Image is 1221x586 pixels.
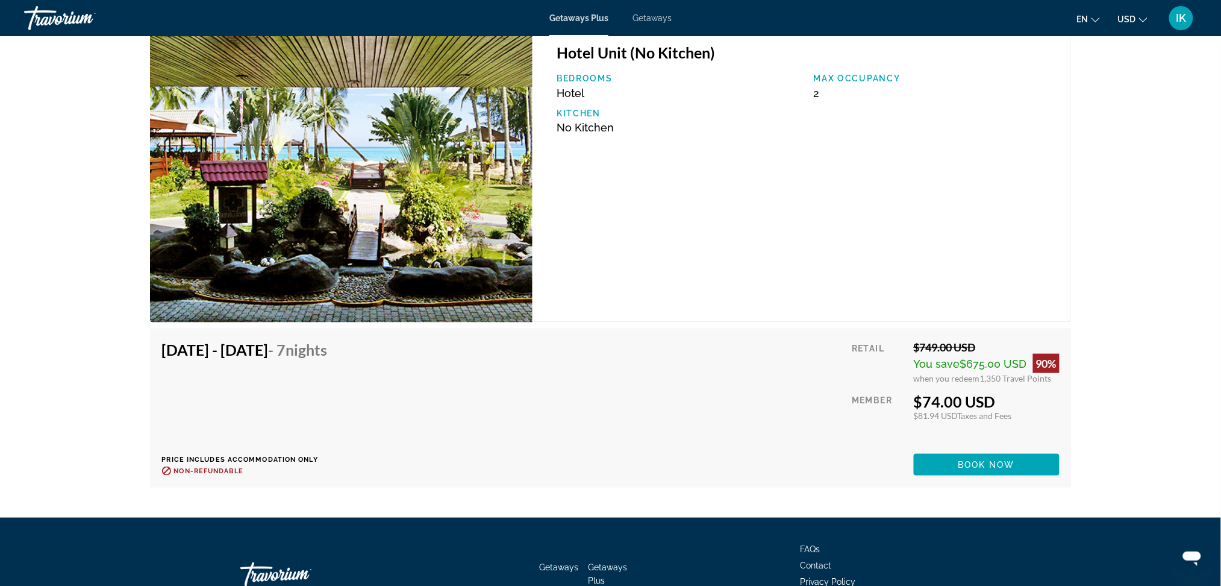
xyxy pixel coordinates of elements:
span: Nights [286,341,328,359]
h3: Hotel Unit (No Kitchen) [557,43,1058,61]
span: Book now [958,460,1015,470]
span: You save [914,358,960,370]
a: Getaways Plus [588,563,627,586]
span: $675.00 USD [960,358,1027,370]
span: en [1077,14,1088,24]
iframe: Кнопка запуска окна обмена сообщениями [1173,538,1211,576]
span: Hotel [557,87,584,99]
span: 1,350 Travel Points [980,373,1052,383]
img: 2864O01X.jpg [150,31,533,323]
a: FAQs [801,545,820,555]
span: - 7 [269,341,328,359]
div: Member [852,392,904,445]
div: $749.00 USD [914,341,1060,354]
button: Book now [914,454,1060,476]
p: Price includes accommodation only [162,456,337,464]
p: Bedrooms [557,74,802,83]
span: IK [1176,12,1187,24]
span: USD [1118,14,1136,24]
div: $81.94 USD [914,411,1060,421]
p: Max Occupancy [814,74,1059,83]
span: when you redeem [914,373,980,383]
button: Change currency [1118,10,1148,28]
div: 90% [1033,354,1060,373]
button: Change language [1077,10,1100,28]
span: 2 [814,87,820,99]
a: Getaways [539,563,578,573]
div: $74.00 USD [914,392,1060,411]
p: Kitchen [557,109,802,118]
span: Taxes and Fees [958,411,1012,421]
span: Non-refundable [174,467,243,475]
a: Travorium [24,2,145,34]
div: Retail [852,341,904,383]
span: No Kitchen [557,121,614,134]
button: User Menu [1166,5,1197,31]
a: Getaways Plus [549,13,608,23]
a: Contact [801,561,832,571]
a: Getaways [632,13,672,23]
h4: [DATE] - [DATE] [162,341,328,359]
